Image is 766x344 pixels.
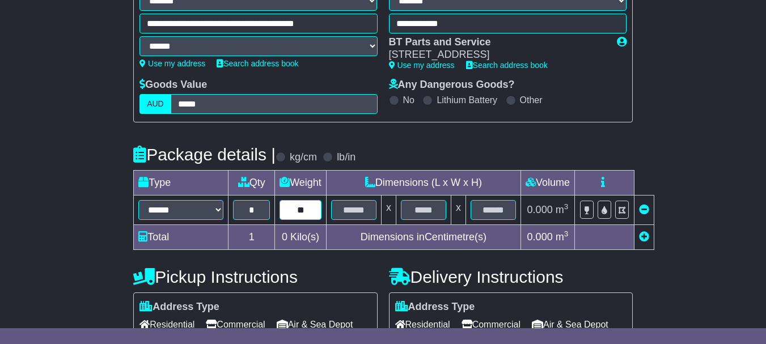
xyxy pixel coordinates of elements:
label: No [403,95,414,105]
h4: Delivery Instructions [389,267,633,286]
label: lb/in [337,151,356,164]
a: Use my address [139,59,205,68]
a: Search address book [466,61,548,70]
td: 1 [228,224,275,249]
label: Any Dangerous Goods? [389,79,515,91]
td: Volume [520,170,574,195]
span: Residential [139,316,194,333]
div: BT Parts and Service [389,36,606,49]
a: Search address book [217,59,298,68]
label: Goods Value [139,79,207,91]
td: Type [134,170,228,195]
span: 0.000 [527,231,553,243]
td: Weight [275,170,327,195]
h4: Pickup Instructions [133,267,377,286]
label: AUD [139,94,171,114]
td: x [451,195,465,224]
a: Use my address [389,61,455,70]
span: Commercial [206,316,265,333]
td: Qty [228,170,275,195]
h4: Package details | [133,145,276,164]
a: Remove this item [639,204,649,215]
label: Lithium Battery [437,95,497,105]
sup: 3 [564,230,569,238]
td: Dimensions in Centimetre(s) [326,224,520,249]
td: Total [134,224,228,249]
label: kg/cm [290,151,317,164]
span: Air & Sea Depot [532,316,608,333]
div: [STREET_ADDRESS] [389,49,606,61]
span: m [556,204,569,215]
label: Address Type [139,301,219,313]
span: Air & Sea Depot [277,316,353,333]
a: Add new item [639,231,649,243]
sup: 3 [564,202,569,211]
td: Dimensions (L x W x H) [326,170,520,195]
label: Other [520,95,543,105]
span: Residential [395,316,450,333]
span: Commercial [462,316,520,333]
span: 0 [282,231,287,243]
td: x [381,195,396,224]
label: Address Type [395,301,475,313]
span: m [556,231,569,243]
span: 0.000 [527,204,553,215]
td: Kilo(s) [275,224,327,249]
